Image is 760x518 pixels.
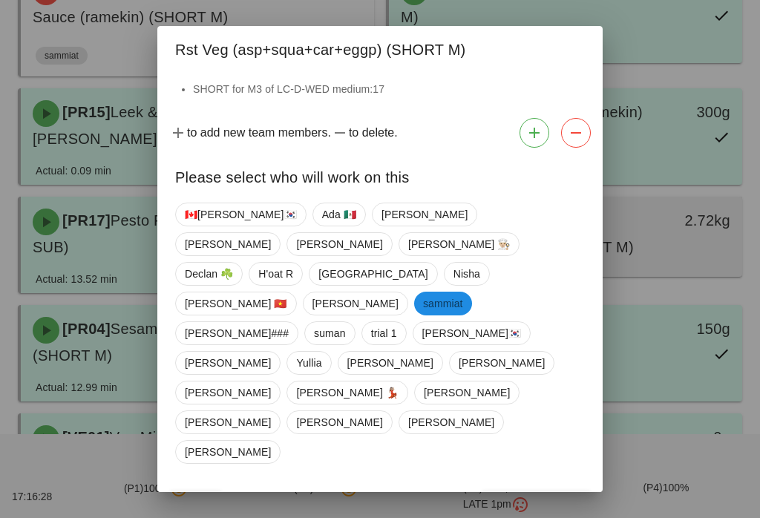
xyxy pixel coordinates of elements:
[422,322,522,344] span: [PERSON_NAME]🇰🇷
[185,352,271,374] span: [PERSON_NAME]
[169,491,222,517] button: Close
[296,381,399,404] span: [PERSON_NAME] 💃🏽
[185,381,271,404] span: [PERSON_NAME]
[482,491,591,517] button: Confirm Start
[381,203,468,226] span: [PERSON_NAME]
[296,352,321,374] span: Yullia
[314,322,346,344] span: suman
[322,203,356,226] span: Ada 🇲🇽
[408,233,511,255] span: [PERSON_NAME] 👨🏼‍🍳
[185,263,233,285] span: Declan ☘️
[371,322,397,344] span: trial 1
[408,411,494,433] span: [PERSON_NAME]
[185,292,287,315] span: [PERSON_NAME] 🇻🇳
[157,154,603,197] div: Please select who will work on this
[258,263,293,285] span: H'oat R
[157,112,603,154] div: to add new team members. to delete.
[424,381,510,404] span: [PERSON_NAME]
[296,233,382,255] span: [PERSON_NAME]
[459,352,545,374] span: [PERSON_NAME]
[423,292,463,315] span: sammiat
[318,263,427,285] span: [GEOGRAPHIC_DATA]
[312,292,399,315] span: [PERSON_NAME]
[453,263,480,285] span: Nisha
[185,203,297,226] span: 🇨🇦[PERSON_NAME]🇰🇷
[296,411,382,433] span: [PERSON_NAME]
[157,26,603,69] div: Rst Veg (asp+squa+car+eggp) (SHORT M)
[193,81,585,97] li: SHORT for M3 of LC-D-WED medium:17
[347,352,433,374] span: [PERSON_NAME]
[185,441,271,463] span: [PERSON_NAME]
[185,322,289,344] span: [PERSON_NAME]###
[185,233,271,255] span: [PERSON_NAME]
[185,411,271,433] span: [PERSON_NAME]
